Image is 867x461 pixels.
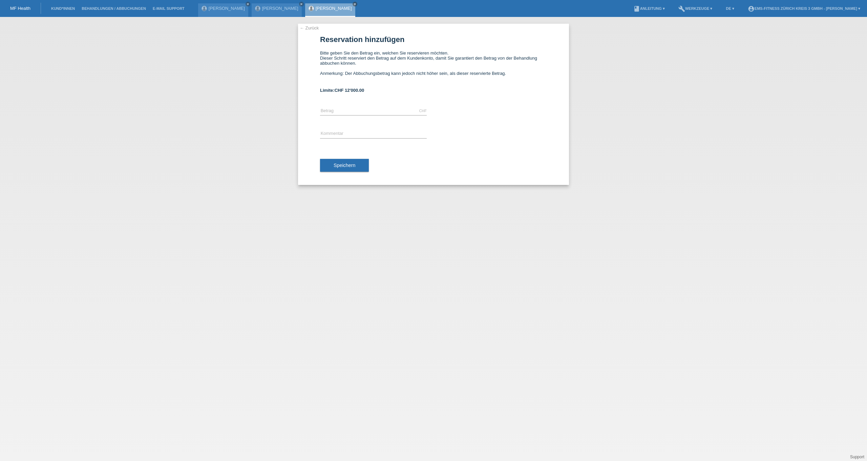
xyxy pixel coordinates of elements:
[335,88,364,93] span: CHF 12'000.00
[850,455,864,459] a: Support
[316,6,352,11] a: [PERSON_NAME]
[78,6,149,11] a: Behandlungen / Abbuchungen
[320,88,364,93] b: Limite:
[630,6,668,11] a: bookAnleitung ▾
[320,50,547,81] div: Bitte geben Sie den Betrag ein, welchen Sie reservieren möchten. Dieser Schritt reserviert den Be...
[722,6,737,11] a: DE ▾
[299,2,304,6] a: close
[334,163,355,168] span: Speichern
[10,6,30,11] a: MF Health
[300,25,319,30] a: ← Zurück
[48,6,78,11] a: Kund*innen
[353,2,357,6] a: close
[246,2,250,6] a: close
[675,6,716,11] a: buildWerkzeuge ▾
[633,5,640,12] i: book
[262,6,298,11] a: [PERSON_NAME]
[149,6,188,11] a: E-Mail Support
[678,5,685,12] i: build
[419,109,427,113] div: CHF
[209,6,245,11] a: [PERSON_NAME]
[300,2,303,6] i: close
[320,35,547,44] h1: Reservation hinzufügen
[748,5,755,12] i: account_circle
[744,6,864,11] a: account_circleEMS-Fitness Zürich Kreis 3 GmbH - [PERSON_NAME] ▾
[320,159,369,172] button: Speichern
